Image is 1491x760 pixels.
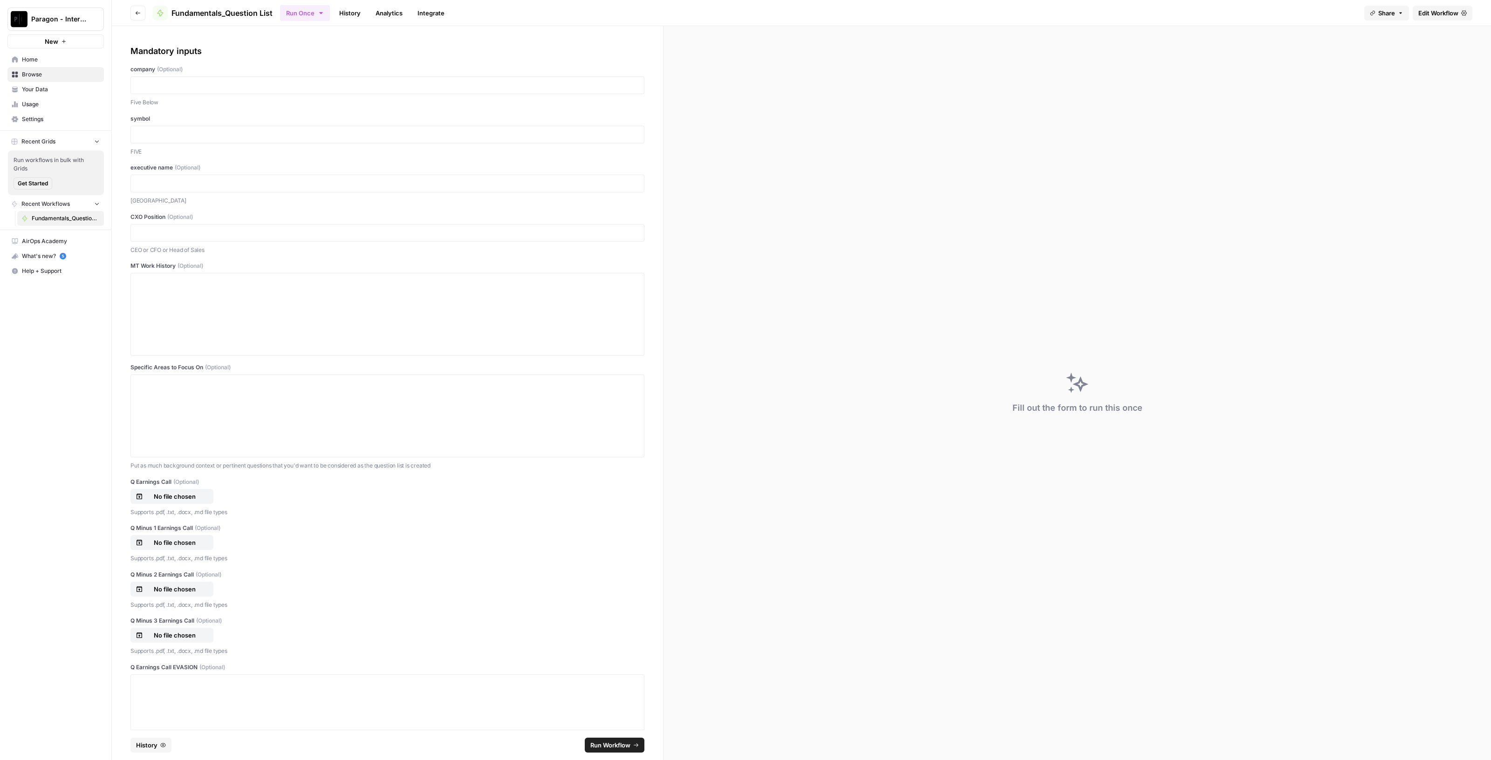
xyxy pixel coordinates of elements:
[130,461,644,470] p: Put as much background context or pertinent questions that you'd want to be considered as the que...
[130,524,644,532] label: Q Minus 1 Earnings Call
[1012,401,1142,414] div: Fill out the form to run this once
[130,65,644,74] label: company
[60,253,66,259] a: 5
[585,738,644,753] button: Run Workflow
[130,196,644,205] p: [GEOGRAPHIC_DATA]
[145,631,205,640] p: No file chosen
[130,213,644,221] label: CXO Position
[130,508,644,517] p: Supports .pdf, .txt, .docx, .md file types
[130,245,644,255] p: CEO or CFO or Head of Sales
[62,254,64,258] text: 5
[130,262,644,270] label: MT Work History
[145,492,205,501] p: No file chosen
[130,738,171,753] button: History
[173,478,199,486] span: (Optional)
[167,213,193,221] span: (Optional)
[145,584,205,594] p: No file chosen
[22,55,100,64] span: Home
[45,37,58,46] span: New
[145,538,205,547] p: No file chosen
[7,34,104,48] button: New
[280,5,330,21] button: Run Once
[199,663,225,672] span: (Optional)
[21,137,55,146] span: Recent Grids
[178,262,203,270] span: (Optional)
[32,214,100,223] span: Fundamentals_Question List
[130,45,644,58] div: Mandatory inputs
[1364,6,1409,20] button: Share
[7,135,104,149] button: Recent Grids
[412,6,450,20] a: Integrate
[590,740,630,750] span: Run Workflow
[196,570,221,579] span: (Optional)
[7,112,104,127] a: Settings
[130,582,213,597] button: No file chosen
[14,177,52,190] button: Get Started
[7,234,104,249] a: AirOps Academy
[370,6,408,20] a: Analytics
[7,197,104,211] button: Recent Workflows
[205,363,231,372] span: (Optional)
[7,249,104,264] button: What's new? 5
[175,163,200,172] span: (Optional)
[17,211,104,226] a: Fundamentals_Question List
[130,554,644,563] p: Supports .pdf, .txt, .docx, .md file types
[130,628,213,643] button: No file chosen
[21,200,70,208] span: Recent Workflows
[1418,8,1458,18] span: Edit Workflow
[11,11,27,27] img: Paragon - Internal Usage Logo
[157,65,183,74] span: (Optional)
[31,14,88,24] span: Paragon - Internal Usage
[22,100,100,109] span: Usage
[130,600,644,610] p: Supports .pdf, .txt, .docx, .md file types
[334,6,366,20] a: History
[130,663,644,672] label: Q Earnings Call EVASION
[22,115,100,123] span: Settings
[7,67,104,82] a: Browse
[7,97,104,112] a: Usage
[130,147,644,156] p: FIVE
[130,535,213,550] button: No file chosen
[7,264,104,278] button: Help + Support
[130,115,644,123] label: symbol
[136,740,157,750] span: History
[22,237,100,245] span: AirOps Academy
[7,82,104,97] a: Your Data
[14,156,98,173] span: Run workflows in bulk with Grids
[195,524,220,532] span: (Optional)
[7,52,104,67] a: Home
[22,267,100,275] span: Help + Support
[153,6,273,20] a: Fundamentals_Question List
[8,249,103,263] div: What's new?
[171,7,273,19] span: Fundamentals_Question List
[18,179,48,188] span: Get Started
[130,489,213,504] button: No file chosen
[130,478,644,486] label: Q Earnings Call
[1378,8,1395,18] span: Share
[130,570,644,579] label: Q Minus 2 Earnings Call
[196,617,222,625] span: (Optional)
[130,98,644,107] p: Five Below
[22,70,100,79] span: Browse
[22,85,100,94] span: Your Data
[130,646,644,656] p: Supports .pdf, .txt, .docx, .md file types
[130,617,644,625] label: Q Minus 3 Earnings Call
[130,163,644,172] label: executive name
[130,363,644,372] label: Specific Areas to Focus On
[1413,6,1472,20] a: Edit Workflow
[7,7,104,31] button: Workspace: Paragon - Internal Usage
